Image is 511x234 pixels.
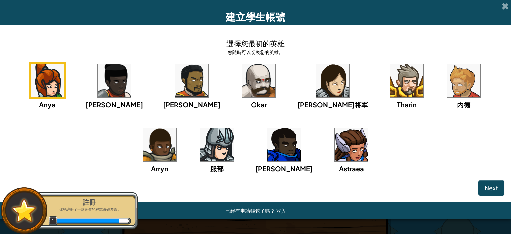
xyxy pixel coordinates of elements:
span: [PERSON_NAME] [86,100,143,109]
span: Tharin [397,100,417,109]
h4: 選擇您最初的英雄 [226,38,285,49]
img: portrait.png [98,64,131,97]
p: 你剛註冊了一款最讚的程式編碼遊戲。 [47,207,131,212]
span: Okar [251,100,267,109]
div: 還需要3 XP經驗值2到下一個等級 [119,219,129,223]
img: portrait.png [447,64,480,97]
img: portrait.png [200,128,234,161]
span: Astraea [339,164,364,173]
img: portrait.png [316,64,349,97]
img: portrait.png [31,64,64,97]
span: Arryn [151,164,168,173]
span: Anya [39,100,56,109]
span: 內德 [457,100,470,109]
span: 服部 [210,164,224,173]
img: portrait.png [143,128,176,161]
div: 註冊 [47,198,131,207]
img: default.png [9,196,39,225]
img: portrait.png [390,64,423,97]
button: Next [478,180,504,196]
span: [PERSON_NAME] [255,164,313,173]
img: portrait.png [335,128,368,161]
img: portrait.png [175,64,208,97]
span: 已經有申請帳號了嗎？ [225,207,276,214]
div: 您隨時可以切換您的英雄。 [226,49,285,55]
img: portrait.png [242,64,275,97]
a: 登入 [276,207,286,214]
img: portrait.png [267,128,301,161]
span: [PERSON_NAME]将军 [297,100,368,109]
span: 1 [49,216,58,225]
div: 獲得20 XP經驗值 [56,219,119,223]
span: Next [485,184,498,192]
span: [PERSON_NAME] [163,100,220,109]
span: 建立學生帳號 [226,10,285,23]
